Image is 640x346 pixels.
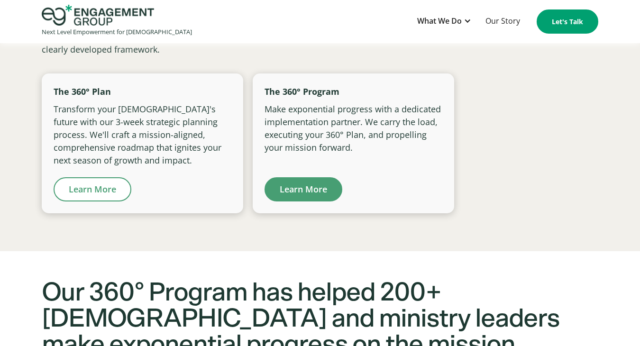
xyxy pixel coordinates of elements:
div: Next Level Empowerment for [DEMOGRAPHIC_DATA] [42,26,192,38]
p: Make exponential progress with a dedicated implementation partner. We carry the load, executing y... [265,103,442,154]
a: home [42,5,192,38]
div: What We Do [417,15,462,27]
a: Learn More [265,177,342,201]
strong: The 360° Program [265,86,339,97]
strong: The 360° Plan [54,86,111,97]
a: Let's Talk [537,9,598,34]
a: Learn More [54,177,131,201]
p: Transform your [DEMOGRAPHIC_DATA]'s future with our 3-week strategic planning process. We'll craf... [54,103,231,167]
div: What We Do [412,10,476,33]
a: Our Story [481,10,525,33]
p: We have helped hundreds of [DEMOGRAPHIC_DATA] and ministry leaders clarify and fulfill [DEMOGRAPH... [42,18,599,69]
img: Engagement Group Logo Icon [42,5,154,26]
